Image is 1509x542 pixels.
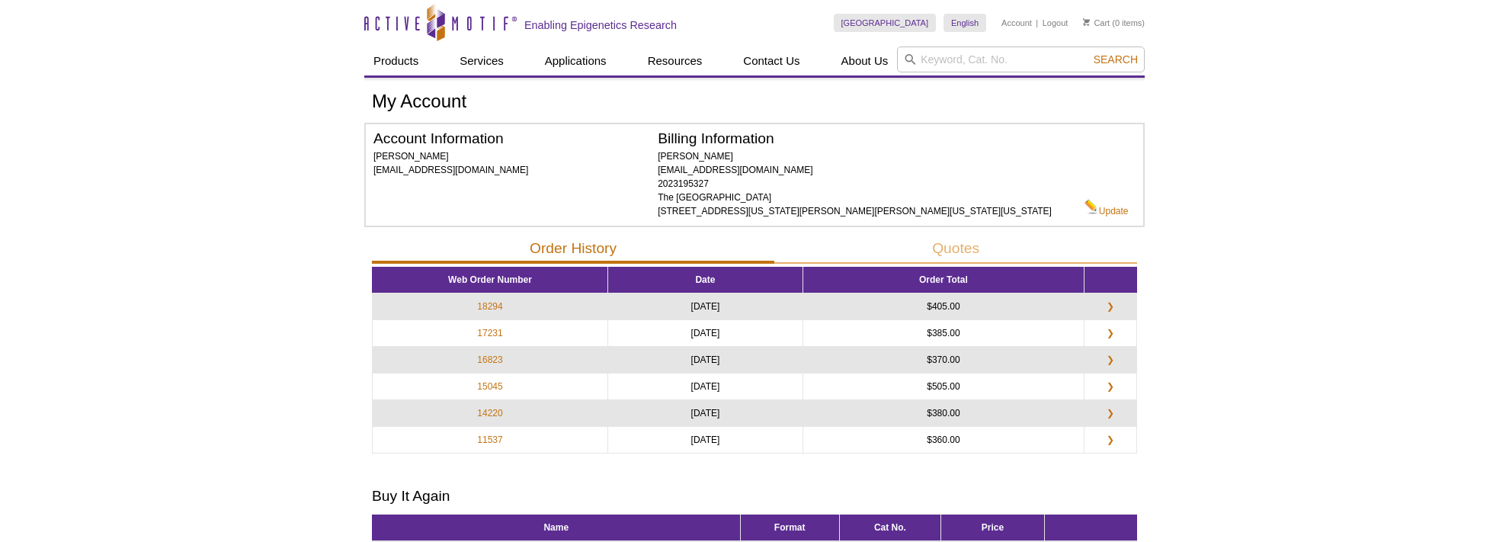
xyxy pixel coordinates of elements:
[832,47,898,75] a: About Us
[477,380,502,393] a: 15045
[608,400,803,427] td: [DATE]
[372,489,1137,503] h2: Buy It Again
[1097,380,1123,393] a: ❯
[774,235,1137,264] button: Quotes
[450,47,513,75] a: Services
[658,151,1052,216] span: [PERSON_NAME] [EMAIL_ADDRESS][DOMAIN_NAME] 2023195327 The [GEOGRAPHIC_DATA] [STREET_ADDRESS][US_S...
[608,374,803,400] td: [DATE]
[639,47,712,75] a: Resources
[803,267,1084,293] th: Order Total
[1097,433,1123,447] a: ❯
[658,132,1084,146] h2: Billing Information
[1043,18,1068,28] a: Logout
[897,47,1145,72] input: Keyword, Cat. No.
[1084,199,1099,214] img: Edit
[477,353,502,367] a: 16823
[839,515,940,541] th: Cat No.
[372,235,774,264] button: Order History
[1083,18,1090,26] img: Your Cart
[834,14,937,32] a: [GEOGRAPHIC_DATA]
[1097,353,1123,367] a: ❯
[740,515,839,541] th: Format
[803,400,1084,427] td: $380.00
[1083,18,1110,28] a: Cart
[364,47,428,75] a: Products
[1097,300,1123,313] a: ❯
[477,300,502,313] a: 18294
[940,515,1044,541] th: Price
[1089,53,1142,66] button: Search
[1097,326,1123,340] a: ❯
[608,293,803,320] td: [DATE]
[1083,14,1145,32] li: (0 items)
[372,91,1137,114] h1: My Account
[608,427,803,454] td: [DATE]
[1001,18,1032,28] a: Account
[608,320,803,347] td: [DATE]
[477,433,502,447] a: 11537
[944,14,986,32] a: English
[1036,14,1038,32] li: |
[373,267,608,293] th: Web Order Number
[1097,406,1123,420] a: ❯
[524,18,677,32] h2: Enabling Epigenetics Research
[1084,199,1129,218] a: Update
[803,320,1084,347] td: $385.00
[734,47,809,75] a: Contact Us
[1094,53,1138,66] span: Search
[803,293,1084,320] td: $405.00
[373,151,528,175] span: [PERSON_NAME] [EMAIL_ADDRESS][DOMAIN_NAME]
[803,374,1084,400] td: $505.00
[803,347,1084,374] td: $370.00
[608,267,803,293] th: Date
[803,427,1084,454] td: $360.00
[608,347,803,374] td: [DATE]
[373,132,658,146] h2: Account Information
[477,326,502,340] a: 17231
[477,406,502,420] a: 14220
[536,47,616,75] a: Applications
[373,515,741,541] th: Name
